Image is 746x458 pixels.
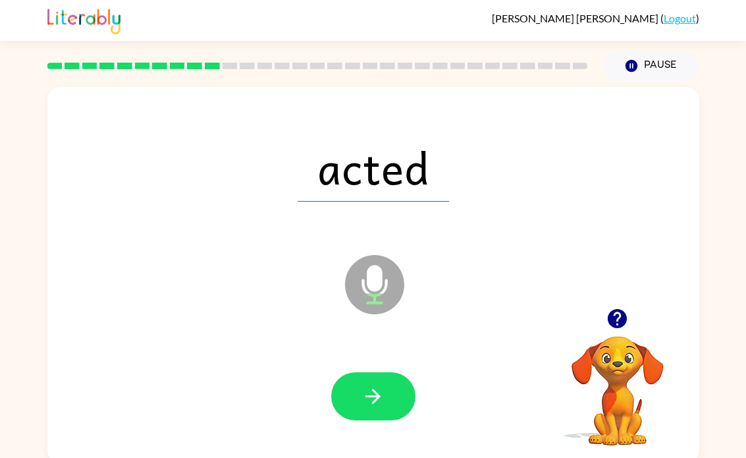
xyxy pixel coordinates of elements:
span: acted [298,133,449,202]
img: Literably [47,5,120,34]
video: Your browser must support playing .mp4 files to use Literably. Please try using another browser. [552,316,683,447]
span: [PERSON_NAME] [PERSON_NAME] [492,12,660,24]
a: Logout [664,12,696,24]
div: ( ) [492,12,699,24]
button: Pause [604,51,699,81]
